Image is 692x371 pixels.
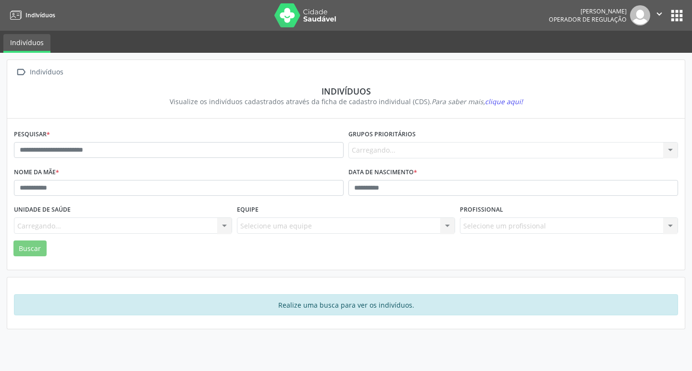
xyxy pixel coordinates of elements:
[14,65,65,79] a:  Indivíduos
[237,203,259,217] label: Equipe
[348,165,417,180] label: Data de nascimento
[630,5,650,25] img: img
[21,86,671,96] div: Indivíduos
[650,5,668,25] button: 
[28,65,65,79] div: Indivíduos
[13,240,47,257] button: Buscar
[7,7,55,23] a: Indivíduos
[14,165,59,180] label: Nome da mãe
[14,294,678,315] div: Realize uma busca para ver os indivíduos.
[14,203,71,217] label: Unidade de saúde
[549,7,627,15] div: [PERSON_NAME]
[3,34,50,53] a: Indivíduos
[549,15,627,24] span: Operador de regulação
[432,97,523,106] i: Para saber mais,
[14,127,50,142] label: Pesquisar
[668,7,685,24] button: apps
[654,9,665,19] i: 
[21,96,671,107] div: Visualize os indivíduos cadastrados através da ficha de cadastro individual (CDS).
[25,11,55,19] span: Indivíduos
[485,97,523,106] span: clique aqui!
[460,203,503,217] label: Profissional
[348,127,416,142] label: Grupos prioritários
[14,65,28,79] i: 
